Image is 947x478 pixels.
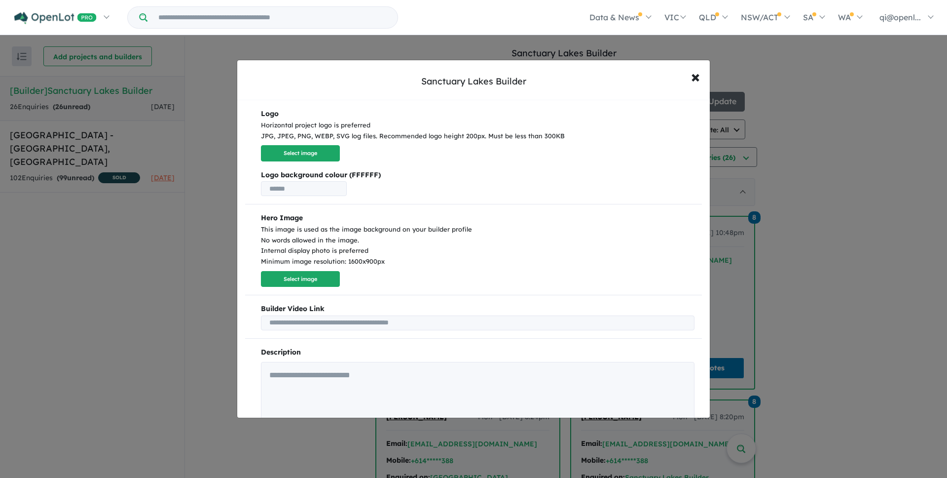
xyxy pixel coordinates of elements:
b: Logo [261,109,279,118]
p: Description [261,347,694,358]
input: Try estate name, suburb, builder or developer [149,7,396,28]
span: qi@openl... [879,12,921,22]
b: Hero Image [261,213,303,222]
b: Builder Video Link [261,303,694,315]
div: This image is used as the image background on your builder profile No words allowed in the image.... [261,224,694,267]
button: Select image [261,145,340,161]
b: Logo background colour (FFFFFF) [261,169,694,181]
div: Horizontal project logo is preferred JPG, JPEG, PNG, WEBP, SVG log files. Recommended logo height... [261,120,694,142]
img: Openlot PRO Logo White [14,12,97,24]
span: × [691,66,700,87]
button: Select image [261,271,340,287]
div: Sanctuary Lakes Builder [421,75,526,88]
